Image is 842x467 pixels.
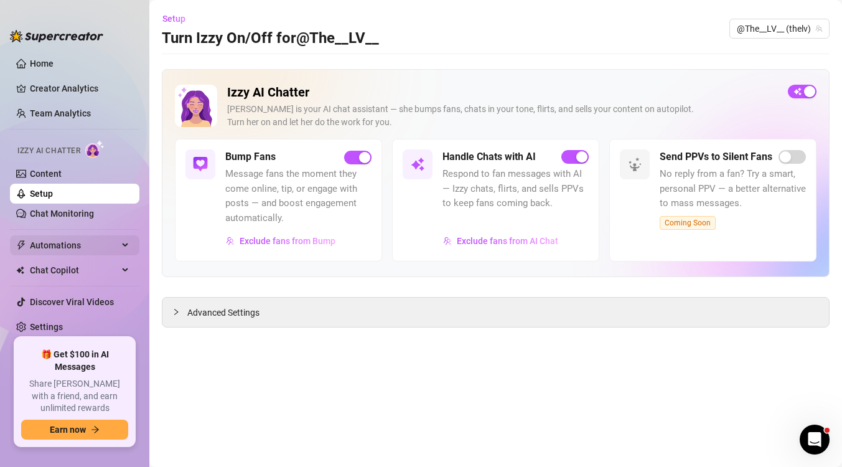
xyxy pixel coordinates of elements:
[457,236,558,246] span: Exclude fans from AI Chat
[627,157,642,172] img: svg%3e
[225,167,372,225] span: Message fans the moment they come online, tip, or engage with posts — and boost engagement automa...
[172,308,180,316] span: collapsed
[21,349,128,373] span: 🎁 Get $100 in AI Messages
[50,425,86,435] span: Earn now
[442,231,559,251] button: Exclude fans from AI Chat
[30,189,53,199] a: Setup
[30,322,63,332] a: Settings
[175,85,217,127] img: Izzy AI Chatter
[30,108,91,118] a: Team Analytics
[660,216,716,230] span: Coming Soon
[30,260,118,280] span: Chat Copilot
[187,306,260,319] span: Advanced Settings
[17,145,80,157] span: Izzy AI Chatter
[227,103,778,129] div: [PERSON_NAME] is your AI chat assistant — she bumps fans, chats in your tone, flirts, and sells y...
[737,19,822,38] span: @The__LV__ (thelv)
[443,237,452,245] img: svg%3e
[660,167,806,211] span: No reply from a fan? Try a smart, personal PPV — a better alternative to mass messages.
[16,240,26,250] span: thunderbolt
[410,157,425,172] img: svg%3e
[172,305,187,319] div: collapsed
[21,420,128,440] button: Earn nowarrow-right
[800,425,830,455] iframe: Intercom live chat
[91,425,100,434] span: arrow-right
[30,297,114,307] a: Discover Viral Videos
[162,29,379,49] h3: Turn Izzy On/Off for @The__LV__
[227,85,778,100] h2: Izzy AI Chatter
[240,236,335,246] span: Exclude fans from Bump
[226,237,235,245] img: svg%3e
[30,209,94,219] a: Chat Monitoring
[30,78,129,98] a: Creator Analytics
[30,169,62,179] a: Content
[85,140,105,158] img: AI Chatter
[10,30,103,42] img: logo-BBDzfeDw.svg
[225,231,336,251] button: Exclude fans from Bump
[30,59,54,68] a: Home
[21,378,128,415] span: Share [PERSON_NAME] with a friend, and earn unlimited rewards
[442,149,536,164] h5: Handle Chats with AI
[162,9,195,29] button: Setup
[225,149,276,164] h5: Bump Fans
[442,167,589,211] span: Respond to fan messages with AI — Izzy chats, flirts, and sells PPVs to keep fans coming back.
[193,157,208,172] img: svg%3e
[660,149,772,164] h5: Send PPVs to Silent Fans
[16,266,24,275] img: Chat Copilot
[815,25,823,32] span: team
[30,235,118,255] span: Automations
[162,14,185,24] span: Setup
